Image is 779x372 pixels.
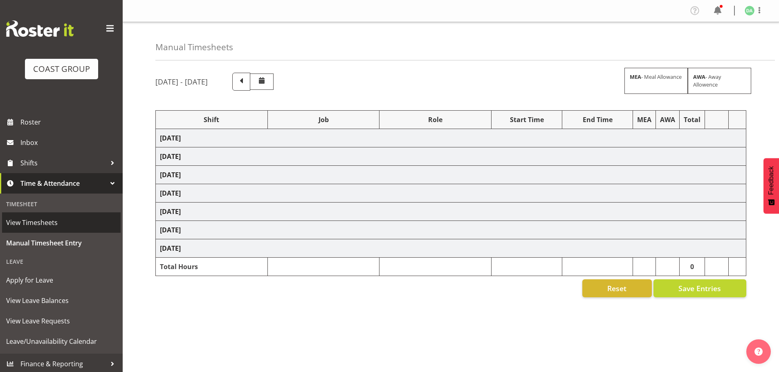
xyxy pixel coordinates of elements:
div: Start Time [496,115,558,125]
div: Leave [2,253,121,270]
h4: Manual Timesheets [155,42,233,52]
h5: [DATE] - [DATE] [155,77,208,86]
td: Total Hours [156,258,268,276]
div: Role [384,115,487,125]
td: [DATE] [156,166,746,184]
button: Save Entries [653,279,746,297]
span: Save Entries [678,283,721,294]
span: Shifts [20,157,106,169]
a: View Timesheets [2,212,121,233]
div: - Away Allowence [688,68,751,94]
a: Manual Timesheet Entry [2,233,121,253]
strong: MEA [630,73,641,80]
span: Inbox [20,136,119,149]
img: help-xxl-2.png [754,347,763,356]
td: [DATE] [156,203,746,221]
div: Job [272,115,375,125]
img: daniel-an1132.jpg [745,6,754,16]
div: Timesheet [2,196,121,212]
span: Roster [20,116,119,128]
span: Manual Timesheet Entry [6,237,117,249]
td: [DATE] [156,147,746,166]
strong: AWA [693,73,705,80]
a: Apply for Leave [2,270,121,290]
td: [DATE] [156,184,746,203]
td: [DATE] [156,239,746,258]
span: Leave/Unavailability Calendar [6,335,117,347]
span: Reset [607,283,626,294]
button: Reset [582,279,652,297]
div: MEA [637,115,651,125]
span: View Leave Balances [6,294,117,307]
div: End Time [566,115,629,125]
td: [DATE] [156,129,746,147]
td: [DATE] [156,221,746,239]
td: 0 [680,258,705,276]
span: Time & Attendance [20,177,106,189]
span: Apply for Leave [6,274,117,286]
div: AWA [660,115,675,125]
span: View Leave Requests [6,315,117,327]
img: Rosterit website logo [6,20,74,37]
div: Shift [160,115,263,125]
span: View Timesheets [6,216,117,229]
span: Feedback [768,166,775,195]
a: View Leave Balances [2,290,121,311]
a: View Leave Requests [2,311,121,331]
span: Finance & Reporting [20,358,106,370]
a: Leave/Unavailability Calendar [2,331,121,352]
button: Feedback - Show survey [763,158,779,214]
div: COAST GROUP [33,63,90,75]
div: Total [684,115,700,125]
div: - Meal Allowance [624,68,688,94]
